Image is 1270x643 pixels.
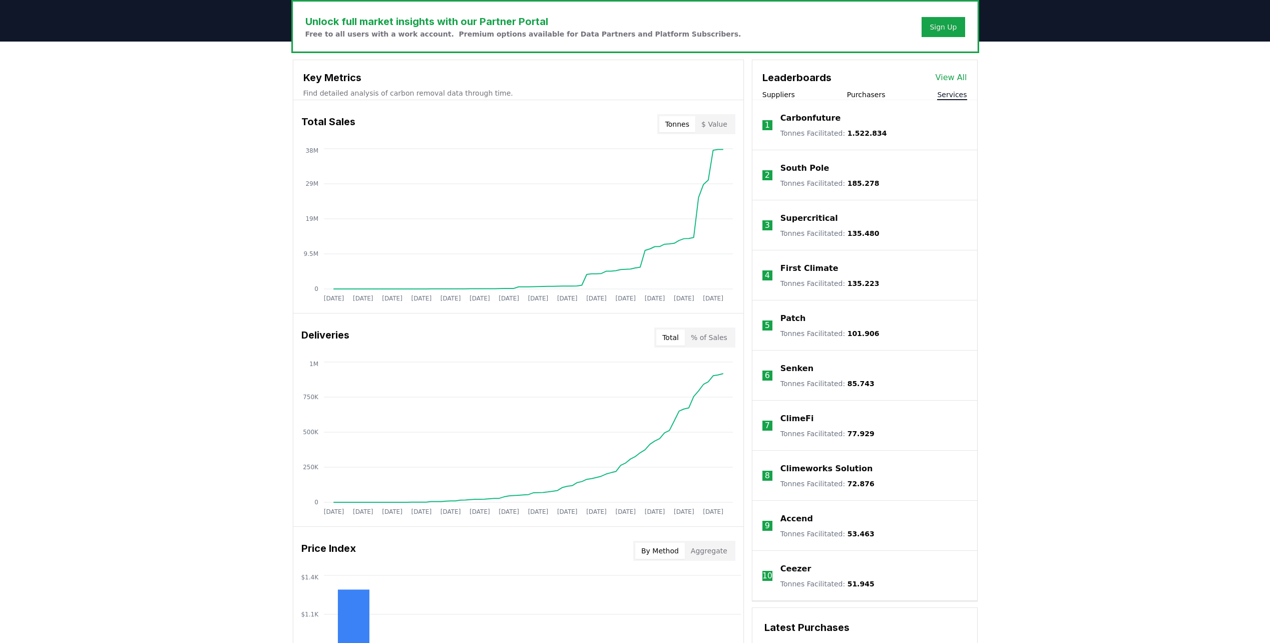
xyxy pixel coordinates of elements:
p: Tonnes Facilitated : [780,329,880,339]
tspan: [DATE] [615,295,636,302]
a: First Climate [780,262,838,274]
tspan: 19M [305,215,318,222]
p: Tonnes Facilitated : [780,479,875,489]
span: 135.480 [848,229,880,237]
tspan: 0 [314,285,318,292]
h3: Leaderboards [762,70,831,85]
h3: Unlock full market insights with our Partner Portal [305,14,741,29]
a: View All [936,72,967,84]
tspan: [DATE] [411,295,432,302]
button: Purchasers [847,90,886,100]
tspan: 500K [303,429,319,436]
tspan: [DATE] [499,508,519,515]
tspan: [DATE] [615,508,636,515]
p: 8 [765,470,770,482]
tspan: [DATE] [644,295,665,302]
p: 10 [762,570,772,582]
tspan: $1.4K [301,574,319,581]
tspan: [DATE] [382,508,402,515]
tspan: [DATE] [352,295,373,302]
tspan: 1M [309,361,318,368]
a: Patch [780,312,806,325]
button: Total [656,330,685,346]
tspan: [DATE] [382,295,402,302]
h3: Latest Purchases [764,620,965,635]
tspan: [DATE] [470,508,490,515]
p: 9 [765,520,770,532]
p: 4 [765,269,770,281]
a: Senken [780,363,813,375]
tspan: [DATE] [557,295,577,302]
tspan: 750K [303,394,319,401]
p: Tonnes Facilitated : [780,278,880,288]
tspan: [DATE] [644,508,665,515]
tspan: [DATE] [470,295,490,302]
p: 1 [765,119,770,131]
p: Tonnes Facilitated : [780,529,875,539]
p: Tonnes Facilitated : [780,178,880,188]
p: 2 [765,169,770,181]
p: Tonnes Facilitated : [780,379,875,389]
a: Supercritical [780,212,838,224]
h3: Price Index [301,541,356,561]
tspan: 29M [305,180,318,187]
tspan: [DATE] [440,508,461,515]
p: 7 [765,420,770,432]
p: Find detailed analysis of carbon removal data through time. [303,88,733,98]
button: By Method [635,543,685,559]
button: Tonnes [659,116,695,132]
tspan: [DATE] [703,295,723,302]
button: Services [937,90,967,100]
tspan: 9.5M [303,250,318,257]
button: Aggregate [685,543,733,559]
span: 85.743 [848,380,875,388]
button: % of Sales [685,330,733,346]
span: 185.278 [848,179,880,187]
a: Carbonfuture [780,112,840,124]
p: Free to all users with a work account. Premium options available for Data Partners and Platform S... [305,29,741,39]
h3: Deliveries [301,328,349,348]
a: Sign Up [930,22,957,32]
tspan: [DATE] [323,295,344,302]
a: South Pole [780,162,829,174]
tspan: [DATE] [674,508,694,515]
p: 3 [765,219,770,231]
tspan: [DATE] [499,295,519,302]
span: 51.945 [848,580,875,588]
span: 135.223 [848,279,880,287]
p: Tonnes Facilitated : [780,228,880,238]
h3: Total Sales [301,114,355,134]
span: 53.463 [848,530,875,538]
a: Climeworks Solution [780,463,873,475]
tspan: [DATE] [411,508,432,515]
span: 1.522.834 [848,129,887,137]
p: 5 [765,319,770,332]
tspan: [DATE] [557,508,577,515]
p: 6 [765,370,770,382]
p: Tonnes Facilitated : [780,429,875,439]
tspan: [DATE] [528,508,548,515]
a: ClimeFi [780,413,814,425]
tspan: [DATE] [674,295,694,302]
a: Accend [780,513,813,525]
tspan: [DATE] [528,295,548,302]
span: 72.876 [848,480,875,488]
button: Suppliers [762,90,795,100]
p: Tonnes Facilitated : [780,128,887,138]
tspan: 38M [305,147,318,154]
tspan: [DATE] [323,508,344,515]
h3: Key Metrics [303,70,733,85]
button: Sign Up [922,17,965,37]
tspan: [DATE] [586,295,607,302]
tspan: 250K [303,464,319,471]
tspan: 0 [314,499,318,506]
span: 101.906 [848,330,880,338]
button: $ Value [695,116,733,132]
